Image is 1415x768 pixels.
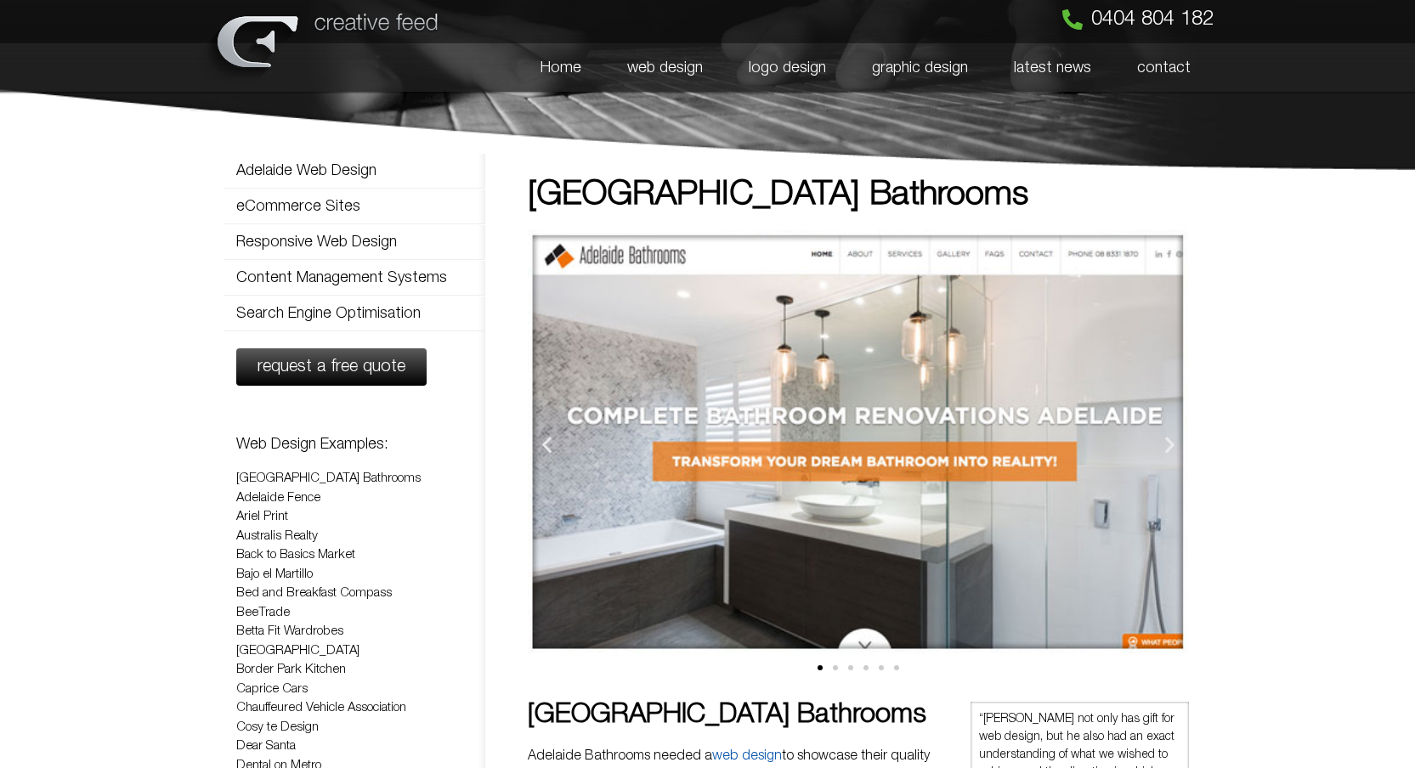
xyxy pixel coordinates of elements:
[224,296,485,330] a: Search Engine Optimisation
[224,261,485,295] a: Content Management Systems
[1091,9,1214,30] span: 0404 804 182
[236,625,343,637] a: Betta Fit Wardrobes
[528,702,945,729] h2: [GEOGRAPHIC_DATA] Bathrooms
[991,43,1114,93] a: latest news
[236,568,313,580] a: Bajo el Martillo
[833,665,838,670] span: Go to slide 2
[258,359,405,376] span: request a free quote
[224,189,485,223] a: eCommerce Sites
[528,178,1189,212] h1: [GEOGRAPHIC_DATA] Bathrooms
[1159,434,1180,455] div: Next slide
[528,229,1189,653] img: slider-adlbath1
[236,549,355,561] a: Back to Basics Market
[236,702,406,714] a: Chauffeured Vehicle Association
[726,43,849,93] a: logo design
[604,43,726,93] a: web design
[536,434,558,455] div: Previous slide
[1114,43,1214,93] a: contact
[236,740,296,752] a: Dear Santa
[879,665,884,670] span: Go to slide 5
[236,530,318,542] a: Australis Realty
[236,664,346,675] a: Border Park Kitchen
[848,665,853,670] span: Go to slide 3
[236,348,427,386] a: request a free quote
[712,750,782,762] a: web design
[818,665,823,670] span: Go to slide 1
[224,154,485,188] a: Adelaide Web Design
[236,472,421,484] a: [GEOGRAPHIC_DATA] Bathrooms
[236,683,308,695] a: Caprice Cars
[236,492,320,504] a: Adelaide Fence
[863,665,869,670] span: Go to slide 4
[528,229,1189,659] div: 1 / 6
[452,43,1214,93] nav: Menu
[849,43,991,93] a: graphic design
[528,229,1189,685] div: Image Carousel
[236,645,359,657] a: [GEOGRAPHIC_DATA]
[236,511,288,522] a: Ariel Print
[236,587,392,599] a: Bed and Breakfast Compass
[224,153,485,331] nav: Menu
[236,607,290,618] a: BeeTrade
[518,43,604,93] a: Home
[224,225,485,259] a: Responsive Web Design
[236,437,473,452] h3: Web Design Examples:
[894,665,899,670] span: Go to slide 6
[1062,9,1214,30] a: 0404 804 182
[236,721,319,733] a: Cosy te Design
